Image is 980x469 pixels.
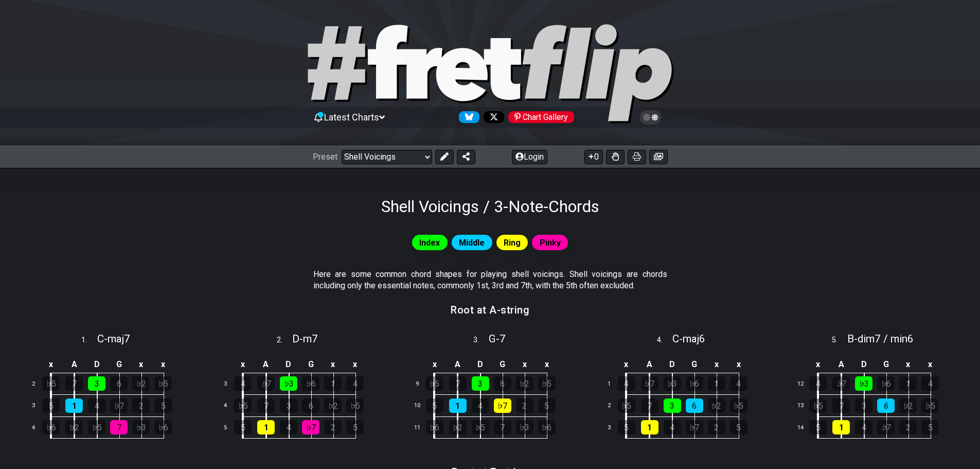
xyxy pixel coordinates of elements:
div: ♭6 [42,420,60,435]
td: 12 [793,373,818,395]
div: 4 [809,376,827,391]
div: ♭5 [88,420,105,435]
div: ♭3 [664,376,681,391]
div: ♭6 [302,376,319,391]
div: ♭7 [302,420,319,435]
td: 5 [218,416,242,439]
td: G [875,356,897,373]
div: 4 [280,420,297,435]
a: Follow #fretflip at X [479,111,504,123]
div: ♭5 [426,376,443,391]
td: 2 [26,373,51,395]
td: 11 [409,416,434,439]
td: A [446,356,469,373]
span: G - 7 [489,333,506,345]
span: 2 . [277,335,292,346]
div: ♭2 [132,376,150,391]
td: A [255,356,278,373]
span: 1 . [81,335,97,346]
td: 14 [793,416,818,439]
div: ♭2 [449,420,467,435]
div: 1 [641,420,658,435]
td: x [536,356,558,373]
td: x [806,356,830,373]
div: Chart Gallery [508,111,574,123]
div: 2 [899,420,917,435]
div: 1 [257,420,275,435]
span: D - m7 [292,333,318,345]
div: ♭7 [257,376,275,391]
div: 5 [426,398,443,413]
div: ♭6 [426,420,443,435]
span: C - maj7 [97,333,130,345]
div: ♭5 [346,398,364,413]
span: Pinky [540,235,561,250]
select: Preset [342,150,432,164]
span: Index [419,235,440,250]
span: Latest Charts [324,112,379,123]
td: x [919,356,941,373]
td: 3 [26,395,51,417]
div: 3 [280,398,297,413]
span: 4 . [657,335,672,346]
td: 3 [218,373,242,395]
td: G [300,356,322,373]
h1: Shell Voicings / 3-Note-Chords [381,197,599,216]
div: ♭5 [42,376,60,391]
span: Ring [504,235,521,250]
div: ♭7 [110,398,128,413]
td: 9 [409,373,434,395]
div: ♭5 [921,398,939,413]
td: x [423,356,447,373]
div: 5 [730,420,747,435]
td: D [469,356,492,373]
div: 4 [346,376,364,391]
td: D [852,356,875,373]
a: Follow #fretflip at Bluesky [455,111,479,123]
div: 4 [234,376,252,391]
span: 3 . [473,335,489,346]
div: ♭5 [154,376,172,391]
button: Print [628,150,646,164]
div: 4 [730,376,747,391]
span: C - maj6 [672,333,705,345]
td: 4 [218,395,242,417]
div: 4 [664,420,681,435]
td: x [152,356,174,373]
td: x [705,356,727,373]
td: x [513,356,536,373]
div: ♭2 [324,398,342,413]
div: 6 [686,398,703,413]
td: 4 [26,416,51,439]
div: 3 [88,376,105,391]
td: x [39,356,63,373]
button: Toggle Dexterity for all fretkits [606,150,625,164]
td: G [108,356,130,373]
div: ♭2 [708,398,725,413]
div: ♭5 [618,398,635,413]
button: Login [512,150,547,164]
div: 7 [641,398,658,413]
div: ♭5 [538,376,556,391]
div: 2 [324,420,342,435]
div: ♭6 [538,420,556,435]
div: 5 [154,398,172,413]
div: ♭3 [516,420,533,435]
div: ♭3 [280,376,297,391]
span: Toggle light / dark theme [645,113,656,122]
td: A [63,356,86,373]
div: 7 [65,376,83,391]
a: #fretflip at Pinterest [504,111,574,123]
span: B - dim7 / min6 [847,333,914,345]
div: ♭7 [494,398,511,413]
div: ♭7 [877,420,895,435]
div: 7 [449,376,467,391]
div: 7 [257,398,275,413]
div: 5 [42,398,60,413]
div: ♭3 [132,420,150,435]
button: Share Preset [457,150,475,164]
td: D [661,356,684,373]
td: G [683,356,705,373]
div: 1 [65,398,83,413]
div: 2 [132,398,150,413]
